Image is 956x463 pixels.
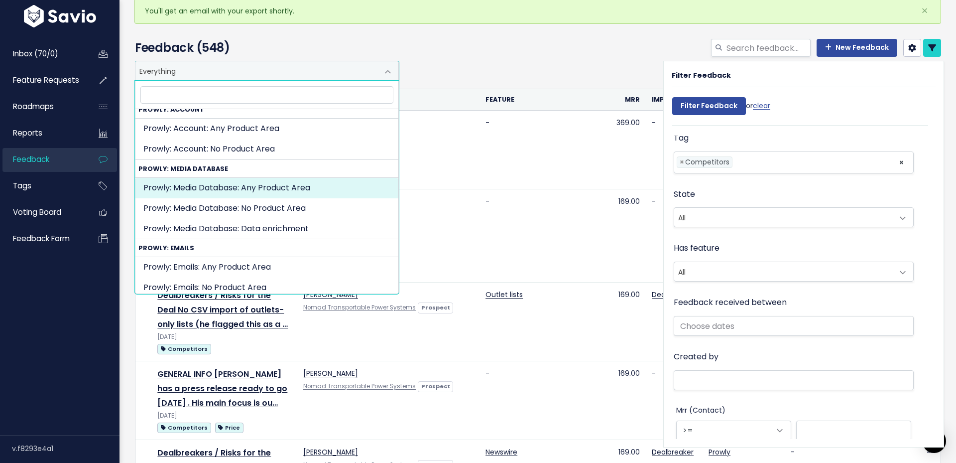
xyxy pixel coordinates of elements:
a: Feedback [2,148,83,171]
span: × [899,152,904,173]
span: All [674,262,914,282]
span: Inbox (70/0) [13,48,58,59]
a: GENERAL INFO [PERSON_NAME] has a press release ready to go [DATE] . His main focus is ou… [157,368,287,409]
a: Competitors [157,342,211,355]
td: - [479,189,610,283]
td: 169.00 [610,361,646,440]
div: [DATE] [157,411,291,421]
a: New Feedback [817,39,897,57]
li: Prowly: Emails [135,239,398,339]
li: Prowly: Account: Any Product Area [135,119,398,139]
td: - [646,361,703,440]
a: Competitors [157,421,211,434]
li: Prowly: Emails: No Product Area [135,278,398,298]
a: Prowly [709,447,730,457]
div: or [672,92,770,125]
li: Prowly: Media Database: No Product Area [135,198,398,219]
a: Dealbreaker [652,290,694,300]
a: Prospect [418,302,453,312]
li: Prowly: Media Database: Any Product Area [135,178,398,198]
th: Mrr [610,89,646,111]
span: All [674,262,893,281]
a: Dealbreaker [652,447,694,457]
div: [DATE] [157,332,291,342]
strong: Prospect [421,304,450,311]
span: Feedback [13,154,49,164]
a: Roadmaps [2,95,83,118]
label: Feedback received between [674,296,787,310]
a: Voting Board [2,201,83,224]
td: - [479,111,610,189]
label: State [674,187,695,202]
input: Choose dates [674,316,914,336]
span: Reports [13,128,42,138]
th: Importance [646,89,703,111]
span: Feature Requests [13,75,79,85]
li: Prowly: Emails: Any Product Area [135,257,398,278]
span: Everything [135,61,399,81]
a: Reports [2,122,83,145]
li: Prowly: Account [135,101,398,160]
span: Competitors [157,344,211,354]
td: 169.00 [610,189,646,283]
span: Feedback form [13,233,70,244]
td: - [646,111,703,189]
span: All [674,208,893,227]
a: Newswire [485,447,517,457]
span: Roadmaps [13,101,54,112]
td: - [479,361,610,440]
img: logo-white.9d6f32f41409.svg [21,5,99,27]
a: Prospect [418,381,453,391]
h4: Feedback (548) [135,39,394,57]
input: Filter Feedback [672,97,746,115]
strong: Prowly: Media Database [135,160,398,177]
label: Has feature [674,241,719,256]
span: All [674,207,914,227]
li: Competitors [677,156,732,168]
label: Tag [674,131,689,146]
span: Everything [135,61,378,80]
strong: Prowly: Emails [135,239,398,257]
a: [PERSON_NAME] [303,447,358,457]
a: Outlet lists [485,290,523,300]
a: Price [215,421,243,434]
span: Price [215,423,243,433]
a: Feedback form [2,227,83,250]
a: [PERSON_NAME] [303,290,358,300]
td: - [646,189,703,283]
strong: Filter Feedback [672,70,731,80]
span: Voting Board [13,207,61,217]
span: × [921,2,928,19]
strong: Prowly: Account [135,101,398,118]
input: Search feedback... [725,39,811,57]
strong: Prospect [421,382,450,390]
a: Feature Requests [2,69,83,92]
span: Competitors [157,423,211,433]
span: × [680,157,684,167]
label: Created by [674,350,718,364]
a: Nomad Transportable Power Systems [303,382,416,390]
label: Mrr (Contact) [676,404,725,417]
li: Prowly: Account: No Product Area [135,139,398,159]
div: v.f8293e4a1 [12,436,119,462]
a: Dealbreakers / Risks for the Deal No CSV import of outlets-only lists (he flagged this as a … [157,290,288,330]
td: 169.00 [610,283,646,361]
a: [PERSON_NAME] [303,368,358,378]
th: Feature [479,89,610,111]
a: clear [753,101,770,111]
a: Tags [2,174,83,197]
li: Prowly: Media Database [135,160,398,239]
span: Tags [13,180,31,191]
a: Nomad Transportable Power Systems [303,304,416,311]
td: 369.00 [610,111,646,189]
a: Inbox (70/0) [2,42,83,65]
li: Prowly: Media Database: Data enrichment [135,219,398,239]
